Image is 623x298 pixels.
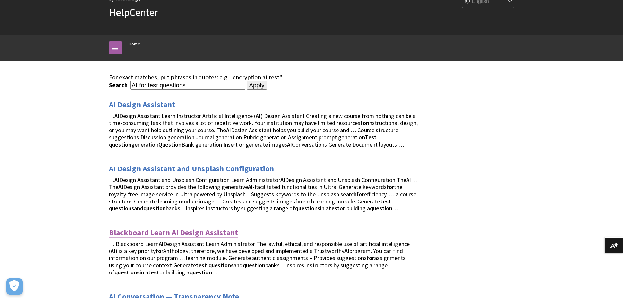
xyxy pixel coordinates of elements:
a: HelpCenter [109,6,158,19]
strong: AI [226,126,231,134]
strong: for [387,183,394,191]
strong: AI [248,183,253,191]
strong: for [356,190,364,198]
input: Apply [247,81,267,90]
a: AI Design Assistant [109,99,175,110]
strong: AI [287,141,292,148]
span: … Blackboard Learn Design Assistant Learn Administrator The lawful, ethical, and responsible use ... [109,240,410,276]
strong: Question [158,141,182,148]
button: Open Preferences [6,278,23,295]
strong: for [360,119,368,127]
strong: Help [109,6,130,19]
a: Blackboard Learn AI Design Assistant [109,227,238,238]
strong: AI [114,112,119,120]
strong: AI [344,247,349,254]
span: … Design Assistant Learn Instructor Artificial Intelligence ( ) Design Assistant Creating a new c... [109,112,418,148]
strong: AI [111,247,115,254]
strong: Test [365,133,377,141]
strong: AI [118,183,123,191]
strong: test [329,204,340,212]
div: For exact matches, put phrases in quotes: e.g. "encryption at rest" [109,74,418,81]
strong: question [109,141,131,148]
strong: AI [280,176,285,184]
strong: AI [114,176,119,184]
strong: question [243,261,265,269]
strong: question [189,269,212,276]
strong: question [143,204,166,212]
strong: test [148,269,159,276]
a: AI Design Assistant and Unsplash Configuration [109,164,274,174]
strong: question [370,204,392,212]
strong: questions [114,269,140,276]
strong: for [156,247,163,254]
strong: AI [256,112,261,120]
a: Home [129,40,140,48]
strong: test [380,198,391,205]
strong: for [295,198,303,205]
strong: for [367,254,374,262]
strong: questions [208,261,234,269]
strong: test [196,261,207,269]
strong: questions [109,204,134,212]
label: Search [109,81,129,89]
strong: AI [406,176,411,184]
span: … Design Assistant and Unsplash Configuration Learn Administrator Design Assistant and Unsplash C... [109,176,417,212]
strong: questions [295,204,320,212]
strong: AI [159,240,164,248]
